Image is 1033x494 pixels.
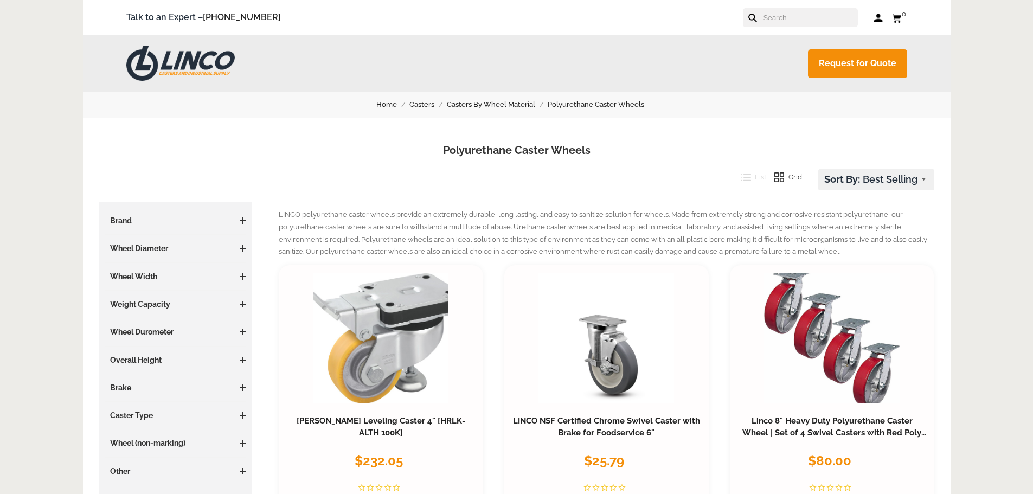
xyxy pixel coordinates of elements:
[376,99,409,111] a: Home
[733,169,767,185] button: List
[99,143,934,158] h1: Polyurethane Caster Wheels
[874,12,883,23] a: Log in
[902,10,906,18] span: 0
[105,382,247,393] h3: Brake
[762,8,858,27] input: Search
[808,49,907,78] a: Request for Quote
[355,453,403,469] span: $232.05
[105,243,247,254] h3: Wheel Diameter
[891,11,907,24] a: 0
[742,416,926,450] a: Linco 8" Heavy Duty Polyurethane Caster Wheel | Set of 4 Swivel Casters with Red Poly on Cast Iro...
[447,99,548,111] a: Casters By Wheel Material
[808,453,851,469] span: $80.00
[279,209,934,258] p: LINCO polyurethane caster wheels provide an extremely durable, long lasting, and easy to sanitize...
[105,355,247,365] h3: Overall Height
[584,453,624,469] span: $25.79
[297,416,465,438] a: [PERSON_NAME] Leveling Caster 4" [HRLK-ALTH 100K]
[203,12,281,22] a: [PHONE_NUMBER]
[513,416,700,438] a: LINCO NSF Certified Chrome Swivel Caster with Brake for Foodservice 6"
[105,326,247,337] h3: Wheel Durometer
[126,10,281,25] span: Talk to an Expert –
[105,438,247,448] h3: Wheel (non-marking)
[766,169,802,185] button: Grid
[105,215,247,226] h3: Brand
[409,99,447,111] a: Casters
[126,46,235,81] img: LINCO CASTERS & INDUSTRIAL SUPPLY
[105,299,247,310] h3: Weight Capacity
[548,99,657,111] a: Polyurethane Caster Wheels
[105,410,247,421] h3: Caster Type
[105,466,247,477] h3: Other
[105,271,247,282] h3: Wheel Width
